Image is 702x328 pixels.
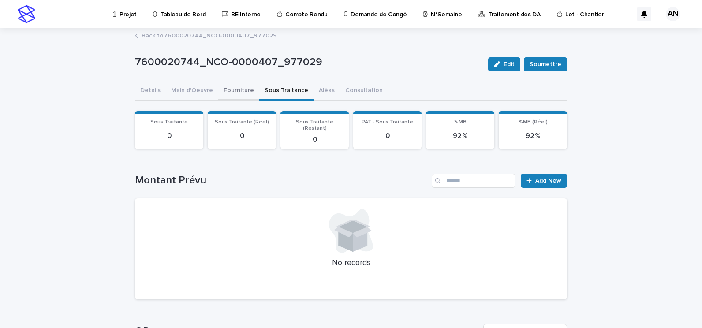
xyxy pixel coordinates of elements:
[218,82,259,101] button: Fourniture
[259,82,314,101] button: Sous Traitance
[340,82,388,101] button: Consultation
[146,258,556,268] p: No records
[431,132,489,140] p: 92 %
[504,61,515,67] span: Edit
[135,174,428,187] h1: Montant Prévu
[296,119,333,131] span: Sous Traitante (Restant)
[454,119,467,125] span: %MB
[135,82,166,101] button: Details
[140,132,198,140] p: 0
[213,132,271,140] p: 0
[314,82,340,101] button: Aléas
[504,132,562,140] p: 92 %
[286,135,344,144] p: 0
[362,119,413,125] span: PAT - Sous Traitante
[519,119,548,125] span: %MB (Réel)
[150,119,188,125] span: Sous Traitante
[215,119,269,125] span: Sous Traitante (Réel)
[358,132,416,140] p: 0
[521,174,567,188] a: Add New
[166,82,218,101] button: Main d'Oeuvre
[535,178,561,184] span: Add New
[530,60,561,69] span: Soumettre
[524,57,567,71] button: Soumettre
[666,7,680,21] div: AN
[18,5,35,23] img: stacker-logo-s-only.png
[432,174,515,188] input: Search
[142,30,277,40] a: Back to7600020744_NCO-0000407_977029
[488,57,520,71] button: Edit
[135,56,481,69] p: 7600020744_NCO-0000407_977029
